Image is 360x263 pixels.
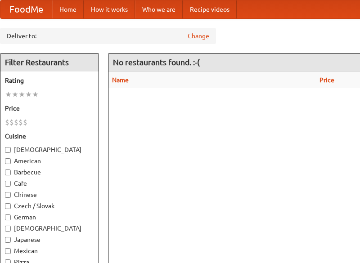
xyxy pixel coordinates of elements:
[32,89,39,99] li: ★
[183,0,237,18] a: Recipe videos
[5,89,12,99] li: ★
[23,117,27,127] li: $
[5,201,94,210] label: Czech / Slovak
[9,117,14,127] li: $
[5,132,94,141] h5: Cuisine
[5,156,94,165] label: American
[84,0,135,18] a: How it works
[18,89,25,99] li: ★
[135,0,183,18] a: Who we are
[0,0,52,18] a: FoodMe
[188,31,209,40] a: Change
[319,76,334,84] a: Price
[5,76,94,85] h5: Rating
[5,169,11,175] input: Barbecue
[14,117,18,127] li: $
[5,248,11,254] input: Mexican
[12,89,18,99] li: ★
[112,76,129,84] a: Name
[113,58,200,67] ng-pluralize: No restaurants found. :-(
[5,158,11,164] input: American
[5,181,11,187] input: Cafe
[5,147,11,153] input: [DEMOGRAPHIC_DATA]
[5,104,94,113] h5: Price
[5,237,11,243] input: Japanese
[25,89,32,99] li: ★
[5,214,11,220] input: German
[0,53,99,71] h4: Filter Restaurants
[5,226,11,232] input: [DEMOGRAPHIC_DATA]
[5,192,11,198] input: Chinese
[5,235,94,244] label: Japanese
[5,224,94,233] label: [DEMOGRAPHIC_DATA]
[5,190,94,199] label: Chinese
[5,117,9,127] li: $
[5,145,94,154] label: [DEMOGRAPHIC_DATA]
[5,246,94,255] label: Mexican
[18,117,23,127] li: $
[5,168,94,177] label: Barbecue
[5,179,94,188] label: Cafe
[5,213,94,222] label: German
[5,203,11,209] input: Czech / Slovak
[52,0,84,18] a: Home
